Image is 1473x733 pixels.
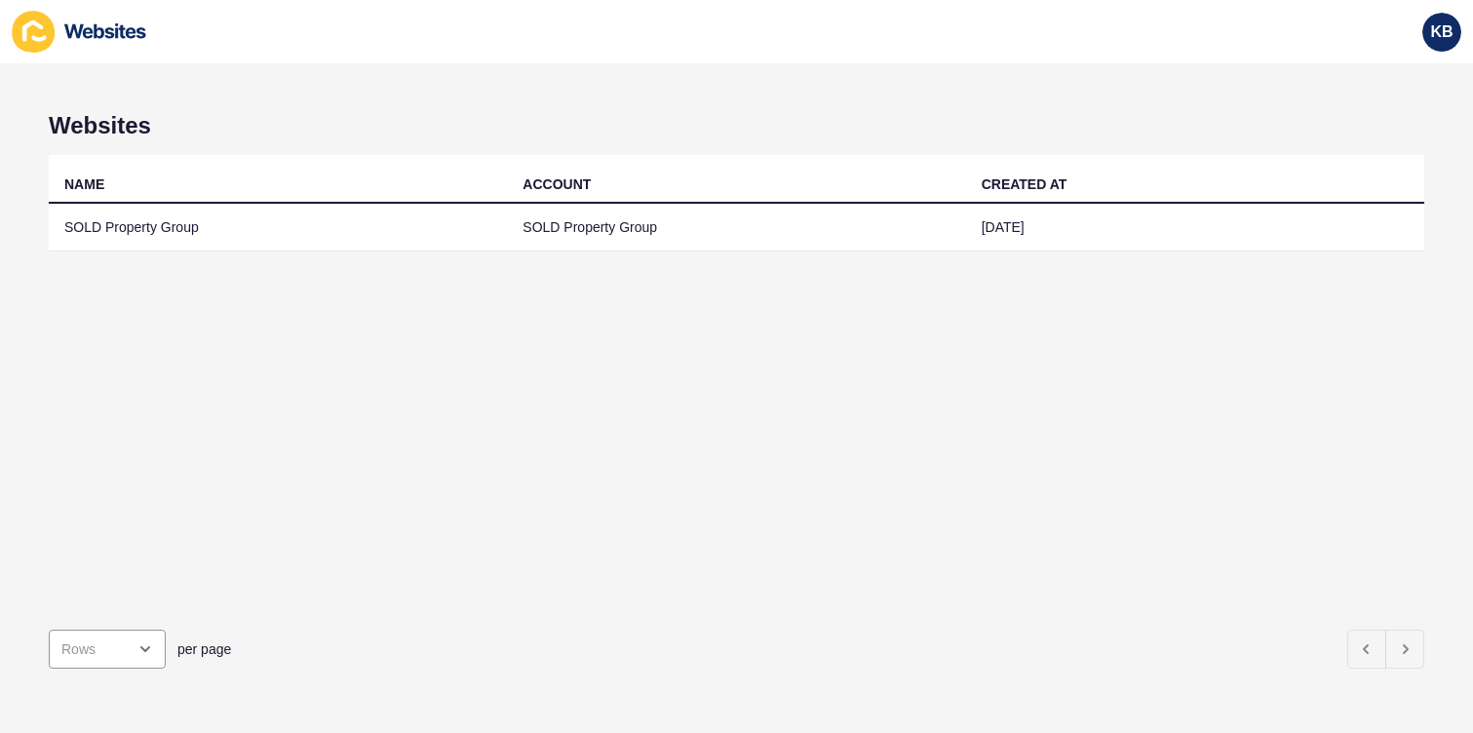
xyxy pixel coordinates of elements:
[523,174,591,194] div: ACCOUNT
[49,204,507,251] td: SOLD Property Group
[507,204,965,251] td: SOLD Property Group
[177,639,231,659] span: per page
[49,630,166,669] div: open menu
[982,174,1067,194] div: CREATED AT
[966,204,1424,251] td: [DATE]
[49,112,1424,139] h1: Websites
[1430,22,1453,42] span: KB
[64,174,104,194] div: NAME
